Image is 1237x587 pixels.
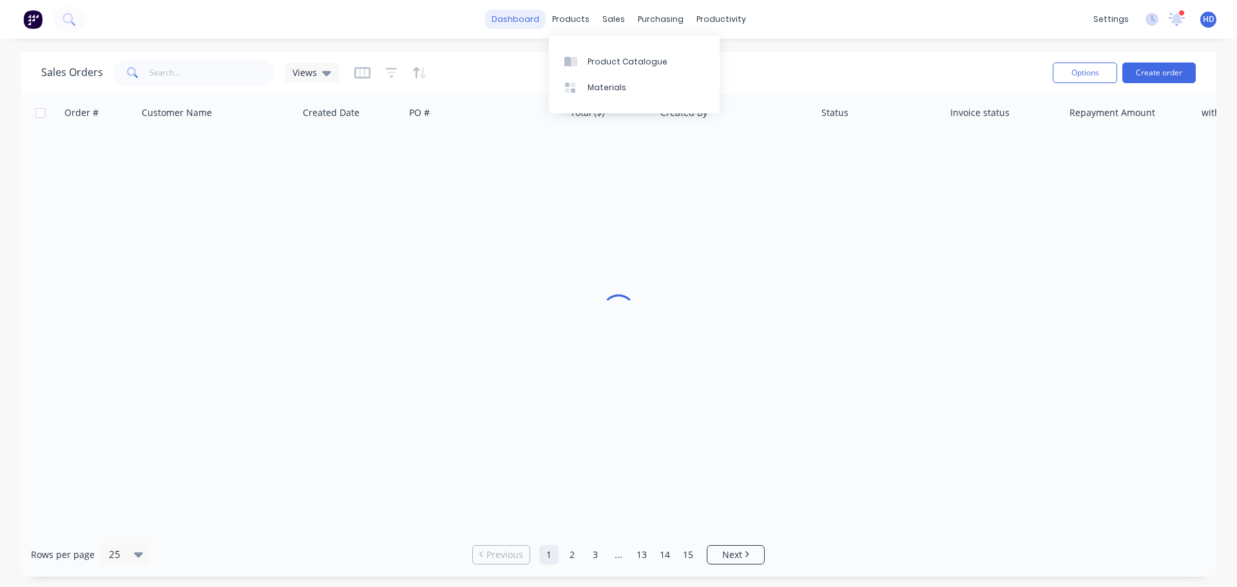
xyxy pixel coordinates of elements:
[31,548,95,561] span: Rows per page
[588,82,626,93] div: Materials
[586,545,605,564] a: Page 3
[562,545,582,564] a: Page 2
[1087,10,1135,29] div: settings
[588,56,667,68] div: Product Catalogue
[1053,63,1117,83] button: Options
[546,10,596,29] div: products
[632,545,651,564] a: Page 13
[631,10,690,29] div: purchasing
[409,106,430,119] div: PO #
[23,10,43,29] img: Factory
[41,66,103,79] h1: Sales Orders
[1122,63,1196,83] button: Create order
[142,106,212,119] div: Customer Name
[473,548,530,561] a: Previous page
[1069,106,1155,119] div: Repayment Amount
[467,545,770,564] ul: Pagination
[655,545,675,564] a: Page 14
[292,66,317,79] span: Views
[690,10,753,29] div: productivity
[821,106,849,119] div: Status
[149,60,275,86] input: Search...
[485,10,546,29] a: dashboard
[950,106,1010,119] div: Invoice status
[707,548,764,561] a: Next page
[64,106,99,119] div: Order #
[609,545,628,564] a: Jump forward
[549,75,720,101] a: Materials
[722,548,742,561] span: Next
[1203,14,1214,25] span: HD
[549,48,720,74] a: Product Catalogue
[303,106,360,119] div: Created Date
[539,545,559,564] a: Page 1 is your current page
[486,548,523,561] span: Previous
[678,545,698,564] a: Page 15
[596,10,631,29] div: sales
